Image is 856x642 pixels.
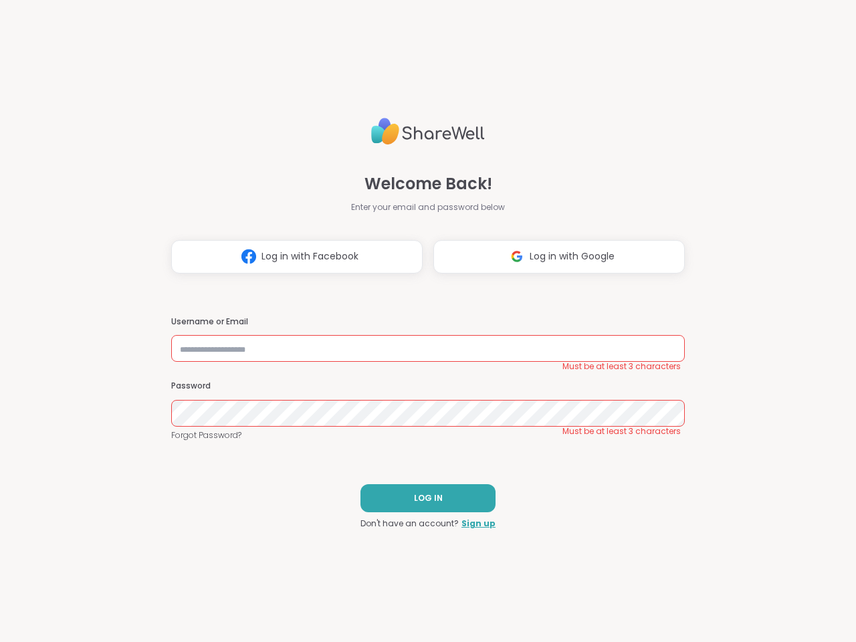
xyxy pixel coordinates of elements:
span: Must be at least 3 characters [562,426,681,437]
span: Log in with Facebook [261,249,358,263]
h3: Username or Email [171,316,685,328]
button: Log in with Google [433,240,685,274]
button: LOG IN [360,484,496,512]
button: Log in with Facebook [171,240,423,274]
a: Forgot Password? [171,429,685,441]
span: Must be at least 3 characters [562,361,681,372]
span: Welcome Back! [364,172,492,196]
span: Log in with Google [530,249,615,263]
span: Don't have an account? [360,518,459,530]
img: ShareWell Logomark [236,244,261,269]
a: Sign up [461,518,496,530]
img: ShareWell Logomark [504,244,530,269]
span: Enter your email and password below [351,201,505,213]
span: LOG IN [414,492,443,504]
img: ShareWell Logo [371,112,485,150]
h3: Password [171,381,685,392]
